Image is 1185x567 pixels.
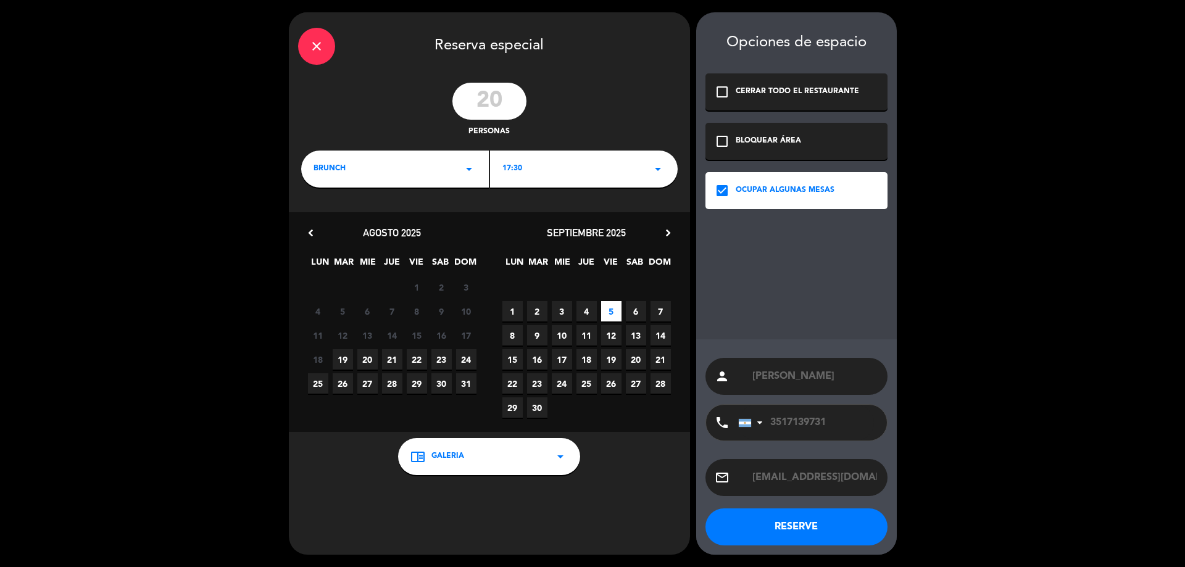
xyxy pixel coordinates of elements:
[308,325,328,346] span: 11
[601,325,622,346] span: 12
[410,449,425,464] i: chrome_reader_mode
[527,349,547,370] span: 16
[504,255,525,275] span: LUN
[309,39,324,54] i: close
[649,255,669,275] span: DOM
[626,325,646,346] span: 13
[651,162,665,176] i: arrow_drop_down
[662,226,675,239] i: chevron_right
[738,405,874,441] input: Teléfono
[715,470,730,485] i: email
[751,469,878,486] input: Correo Electrónico
[357,349,378,370] span: 20
[625,255,645,275] span: SAB
[363,226,421,239] span: agosto 2025
[310,255,330,275] span: LUN
[502,397,523,418] span: 29
[502,373,523,394] span: 22
[705,34,888,52] div: Opciones de espacio
[715,85,730,99] i: check_box_outline_blank
[736,184,834,197] div: OCUPAR ALGUNAS MESAS
[456,277,476,297] span: 3
[308,373,328,394] span: 25
[358,255,378,275] span: MIE
[705,508,888,545] button: RESERVE
[382,255,402,275] span: JUE
[468,126,510,138] span: personas
[651,373,671,394] span: 28
[576,349,597,370] span: 18
[407,325,427,346] span: 15
[333,301,353,321] span: 5
[431,277,452,297] span: 2
[430,255,451,275] span: SAB
[739,405,767,440] div: Argentina: +54
[454,255,475,275] span: DOM
[736,135,801,147] div: BLOQUEAR ÁREA
[407,373,427,394] span: 29
[527,301,547,321] span: 2
[382,301,402,321] span: 7
[357,301,378,321] span: 6
[552,349,572,370] span: 17
[553,449,568,464] i: arrow_drop_down
[308,301,328,321] span: 4
[527,373,547,394] span: 23
[357,325,378,346] span: 13
[314,163,346,175] span: brunch
[576,255,597,275] span: JUE
[751,368,878,385] input: Nombre
[357,373,378,394] span: 27
[406,255,426,275] span: VIE
[527,325,547,346] span: 9
[626,349,646,370] span: 20
[601,349,622,370] span: 19
[502,163,522,175] span: 17:30
[431,450,464,463] span: GALERIA
[715,134,730,149] i: check_box_outline_blank
[528,255,549,275] span: MAR
[456,373,476,394] span: 31
[431,349,452,370] span: 23
[547,226,626,239] span: septiembre 2025
[736,86,859,98] div: CERRAR TODO EL RESTAURANTE
[382,325,402,346] span: 14
[601,255,621,275] span: VIE
[502,325,523,346] span: 8
[333,325,353,346] span: 12
[407,349,427,370] span: 22
[382,349,402,370] span: 21
[527,397,547,418] span: 30
[431,301,452,321] span: 9
[651,325,671,346] span: 14
[456,349,476,370] span: 24
[502,349,523,370] span: 15
[382,373,402,394] span: 28
[407,277,427,297] span: 1
[601,301,622,321] span: 5
[552,373,572,394] span: 24
[715,369,730,384] i: person
[715,183,730,198] i: check_box
[431,373,452,394] span: 30
[452,83,526,120] input: 0
[289,12,690,77] div: Reserva especial
[576,301,597,321] span: 4
[552,325,572,346] span: 10
[576,325,597,346] span: 11
[462,162,476,176] i: arrow_drop_down
[456,301,476,321] span: 10
[715,415,730,430] i: phone
[333,349,353,370] span: 19
[576,373,597,394] span: 25
[333,373,353,394] span: 26
[626,301,646,321] span: 6
[407,301,427,321] span: 8
[502,301,523,321] span: 1
[552,255,573,275] span: MIE
[601,373,622,394] span: 26
[552,301,572,321] span: 3
[334,255,354,275] span: MAR
[308,349,328,370] span: 18
[651,301,671,321] span: 7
